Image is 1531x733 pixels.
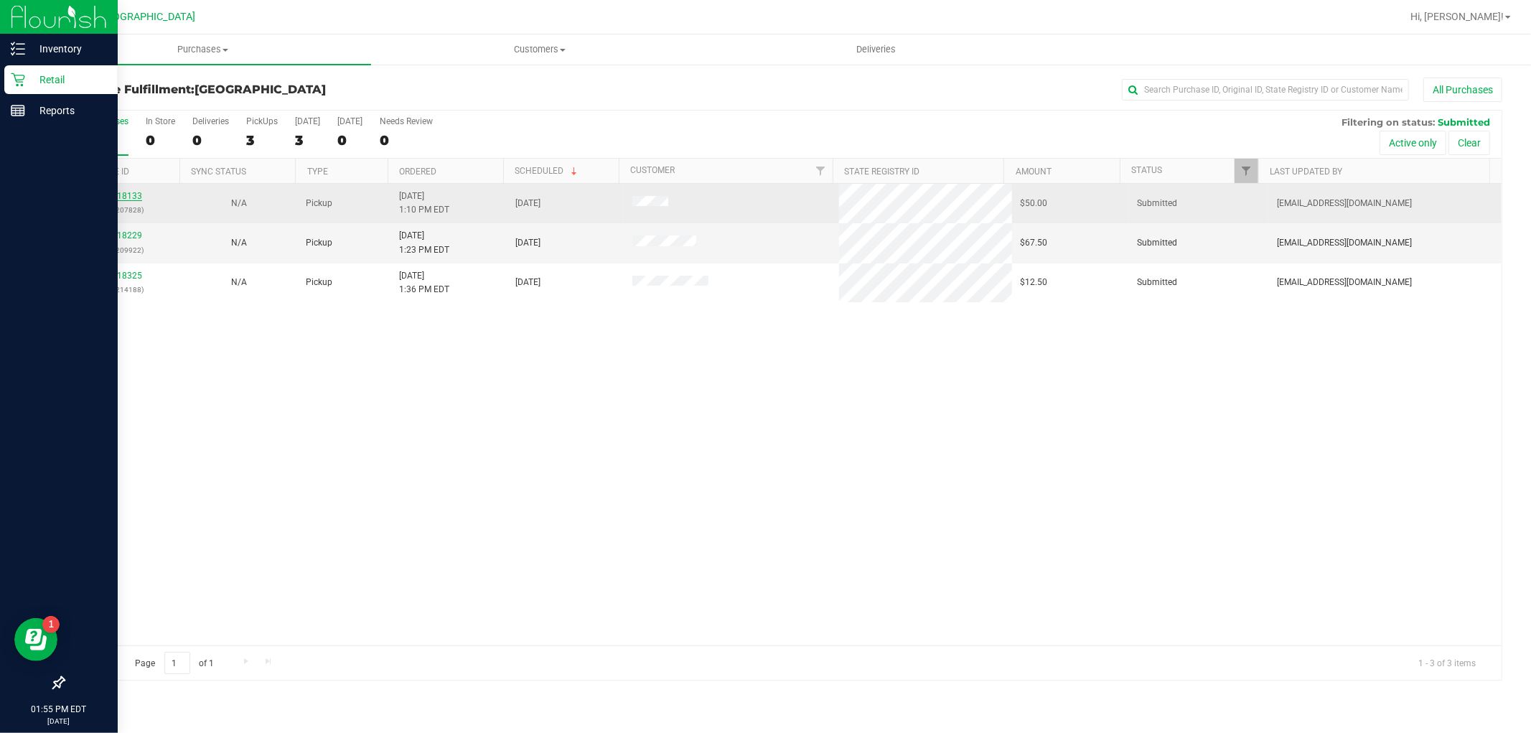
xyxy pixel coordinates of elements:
span: Deliveries [837,43,915,56]
a: Status [1131,165,1162,175]
span: 1 - 3 of 3 items [1407,652,1487,673]
span: Not Applicable [231,238,247,248]
span: Pickup [306,197,332,210]
span: $50.00 [1021,197,1048,210]
a: Sync Status [192,167,247,177]
div: In Store [146,116,175,126]
span: Submitted [1438,116,1490,128]
button: All Purchases [1423,78,1502,102]
a: 11818133 [102,191,142,201]
div: 0 [380,132,433,149]
p: Reports [25,102,111,119]
a: Purchases [34,34,371,65]
span: [GEOGRAPHIC_DATA] [98,11,196,23]
span: [DATE] [515,236,540,250]
a: Ordered [399,167,436,177]
a: Last Updated By [1270,167,1342,177]
span: Purchases [34,43,371,56]
p: 01:55 PM EDT [6,703,111,716]
span: Hi, [PERSON_NAME]! [1410,11,1504,22]
a: Amount [1016,167,1052,177]
inline-svg: Inventory [11,42,25,56]
span: Pickup [306,276,332,289]
p: Inventory [25,40,111,57]
input: Search Purchase ID, Original ID, State Registry ID or Customer Name... [1122,79,1409,101]
div: 3 [246,132,278,149]
span: Not Applicable [231,198,247,208]
span: Not Applicable [231,277,247,287]
span: [DATE] [515,276,540,289]
a: 11818229 [102,230,142,241]
span: Submitted [1137,197,1177,210]
a: Deliveries [708,34,1044,65]
span: Submitted [1137,276,1177,289]
div: Deliveries [192,116,229,126]
a: Customers [371,34,708,65]
h3: Purchase Fulfillment: [63,83,543,96]
input: 1 [164,652,190,674]
a: Filter [1235,159,1258,183]
span: [DATE] 1:23 PM EDT [399,229,449,256]
a: Type [307,167,328,177]
div: [DATE] [295,116,320,126]
span: [DATE] [515,197,540,210]
p: Retail [25,71,111,88]
p: (316207828) [72,203,172,217]
inline-svg: Retail [11,73,25,87]
iframe: Resource center [14,618,57,661]
span: Customers [372,43,707,56]
div: 0 [146,132,175,149]
div: PickUps [246,116,278,126]
button: N/A [231,276,247,289]
p: (316209922) [72,243,172,257]
span: [DATE] 1:36 PM EDT [399,269,449,297]
p: [DATE] [6,716,111,727]
a: State Registry ID [845,167,920,177]
a: 11818325 [102,271,142,281]
button: N/A [231,197,247,210]
button: Clear [1448,131,1490,155]
div: 0 [337,132,362,149]
span: Submitted [1137,236,1177,250]
span: Filtering on status: [1342,116,1435,128]
button: N/A [231,236,247,250]
a: Filter [809,159,833,183]
span: [GEOGRAPHIC_DATA] [195,83,326,96]
p: (316214188) [72,283,172,297]
span: Pickup [306,236,332,250]
a: Scheduled [515,166,581,176]
span: $67.50 [1021,236,1048,250]
span: [DATE] 1:10 PM EDT [399,190,449,217]
span: [EMAIL_ADDRESS][DOMAIN_NAME] [1277,197,1412,210]
span: [EMAIL_ADDRESS][DOMAIN_NAME] [1277,276,1412,289]
button: Active only [1380,131,1446,155]
div: Needs Review [380,116,433,126]
span: $12.50 [1021,276,1048,289]
a: Customer [631,165,675,175]
span: Page of 1 [123,652,226,674]
div: [DATE] [337,116,362,126]
div: 0 [192,132,229,149]
inline-svg: Reports [11,103,25,118]
div: 3 [295,132,320,149]
span: [EMAIL_ADDRESS][DOMAIN_NAME] [1277,236,1412,250]
iframe: Resource center unread badge [42,616,60,633]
